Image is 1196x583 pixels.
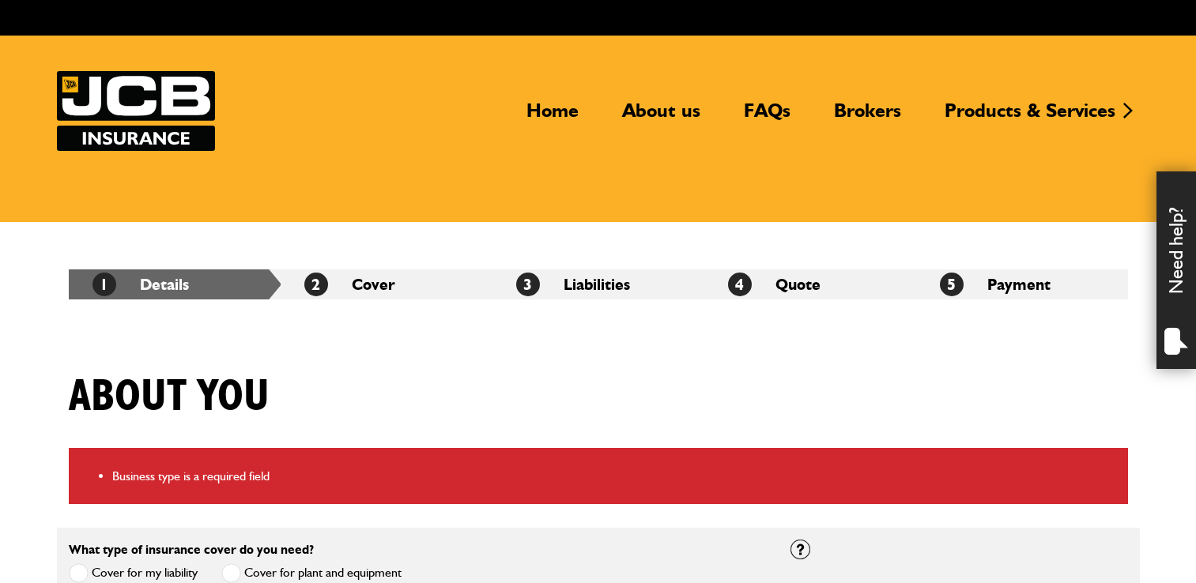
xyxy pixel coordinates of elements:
a: About us [610,99,712,135]
label: What type of insurance cover do you need? [69,544,314,556]
li: Business type is a required field [112,466,1116,487]
a: Brokers [822,99,913,135]
a: FAQs [732,99,802,135]
span: 5 [940,273,964,296]
label: Cover for my liability [69,563,198,583]
li: Payment [916,269,1128,299]
h1: About you [69,370,270,423]
span: 4 [728,273,752,296]
img: JCB Insurance Services logo [57,71,215,151]
a: Home [515,99,590,135]
span: 2 [304,273,328,296]
a: JCB Insurance Services [57,71,215,151]
div: Need help? [1156,171,1196,369]
li: Cover [281,269,492,299]
li: Quote [704,269,916,299]
span: 1 [92,273,116,296]
a: Products & Services [933,99,1127,135]
li: Details [69,269,281,299]
li: Liabilities [492,269,704,299]
label: Cover for plant and equipment [221,563,402,583]
span: 3 [516,273,540,296]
